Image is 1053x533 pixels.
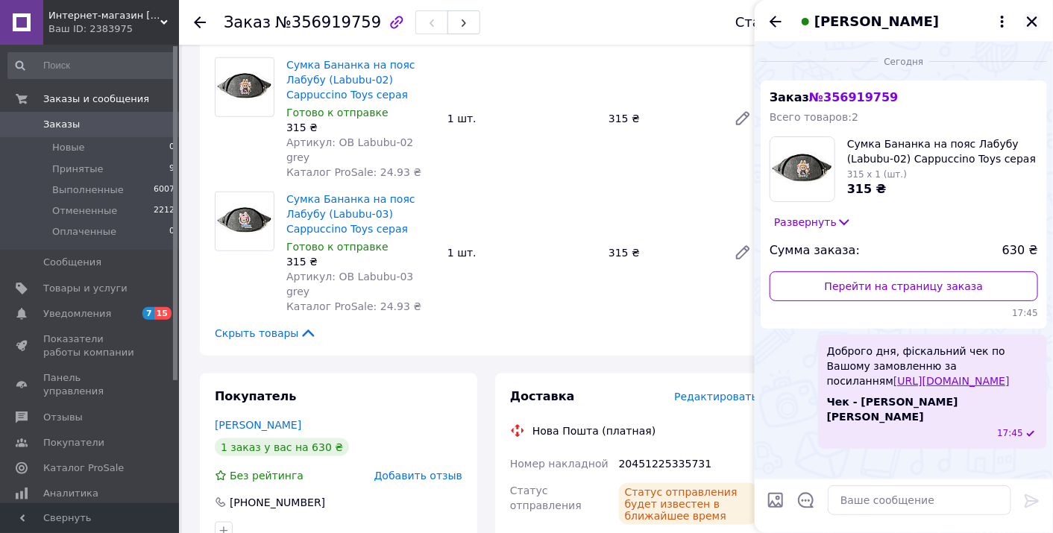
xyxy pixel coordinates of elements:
button: Развернуть [770,214,856,230]
div: Ваш ID: 2383975 [48,22,179,36]
span: Сумка Бананка на пояс Лабубу (Labubu-02) Cappuccino Toys серая [847,136,1038,166]
div: 1 шт. [441,242,603,263]
img: Сумка Бананка на пояс Лабубу (Labubu-03) Cappuccino Toys серая [216,192,274,250]
div: Вернуться назад [194,15,206,30]
span: 0 [169,225,175,239]
span: Чек - [PERSON_NAME] [PERSON_NAME] [827,394,1038,424]
a: [URL][DOMAIN_NAME] [893,375,1010,387]
span: Аналитика [43,487,98,500]
button: [PERSON_NAME] [796,12,1011,31]
a: Перейти на страницу заказа [770,271,1038,301]
span: 15 [154,307,172,320]
span: Редактировать [674,391,758,403]
span: Каталог ProSale: 24.93 ₴ [286,166,421,178]
span: 315 ₴ [847,182,887,196]
span: 0 [169,141,175,154]
span: Номер накладной [510,458,609,470]
div: 315 ₴ [603,108,722,129]
span: Заказ [770,90,899,104]
span: Заказы и сообщения [43,92,149,106]
span: 17:45 12.08.2025 [997,427,1023,440]
span: Отзывы [43,411,83,424]
button: Назад [767,13,785,31]
span: Панель управления [43,371,138,398]
span: [PERSON_NAME] [814,12,939,31]
span: Оплаченные [52,225,116,239]
div: 315 ₴ [286,120,436,135]
span: Показатели работы компании [43,332,138,359]
span: Заказ [224,13,271,31]
div: Статус заказа [735,15,835,30]
span: 315 x 1 (шт.) [847,169,907,180]
span: Всего товаров: 2 [770,111,858,123]
span: Артикул: OB Labubu-03 grey [286,271,413,297]
span: Уведомления [43,307,111,321]
div: 315 ₴ [286,254,436,269]
div: 1 шт. [441,108,603,129]
span: Товары и услуги [43,282,128,295]
span: Каталог ProSale [43,461,124,475]
span: Доброго дня, фіскальний чек по Вашому замовленню за посиланням [827,344,1038,388]
img: Сумка Бананка на пояс Лабубу (Labubu-02) Cappuccino Toys серая [216,58,274,116]
span: №356919759 [275,13,381,31]
span: Сумма заказа: [770,242,860,259]
input: Поиск [7,52,176,79]
span: Принятые [52,163,104,176]
span: Новые [52,141,85,154]
div: 315 ₴ [603,242,722,263]
span: Доставка [510,389,575,403]
span: Готово к отправке [286,107,389,119]
span: Статус отправления [510,485,582,511]
span: Покупатели [43,436,104,450]
div: Статус отправления будет известен в ближайшее время [619,483,758,525]
span: 17:45 12.08.2025 [770,307,1038,320]
a: Редактировать [728,238,758,268]
span: Покупатель [215,389,296,403]
button: Открыть шаблоны ответов [796,491,816,510]
div: 12.08.2025 [761,54,1047,69]
button: Закрыть [1023,13,1041,31]
img: 6697024858_w100_h100_sumka-bananka-na.jpg [770,137,834,201]
div: 20451225335731 [616,450,761,477]
span: 6007 [154,183,175,197]
a: Сумка Бананка на пояс Лабубу (Labubu-03) Cappuccino Toys серая [286,193,415,235]
div: [PHONE_NUMBER] [228,495,327,510]
span: 2212 [154,204,175,218]
span: Артикул: OB Labubu-02 grey [286,136,413,163]
span: Интернет-магазин 4U.in.ua [48,9,160,22]
span: Каталог ProSale: 24.93 ₴ [286,300,421,312]
a: Сумка Бананка на пояс Лабубу (Labubu-02) Cappuccino Toys серая [286,59,415,101]
div: 1 заказ у вас на 630 ₴ [215,438,349,456]
span: Без рейтинга [230,470,304,482]
span: Сегодня [878,56,930,69]
span: 7 [142,307,154,320]
span: Отмененные [52,204,117,218]
span: Скрыть товары [215,326,317,341]
span: Добавить отзыв [374,470,462,482]
div: Нова Пошта (платная) [529,423,659,438]
span: 630 ₴ [1002,242,1038,259]
span: № 356919759 [809,90,898,104]
span: Готово к отправке [286,241,389,253]
a: Редактировать [728,104,758,133]
span: 9 [169,163,175,176]
span: Заказы [43,118,80,131]
span: Сообщения [43,256,101,269]
span: Выполненные [52,183,124,197]
a: [PERSON_NAME] [215,419,301,431]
